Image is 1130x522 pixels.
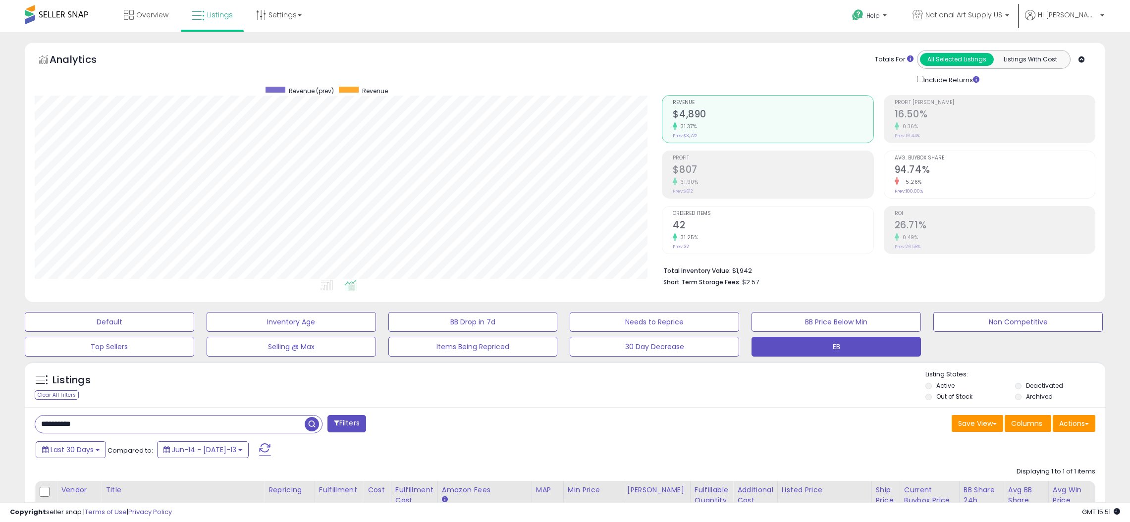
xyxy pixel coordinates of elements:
button: Jun-14 - [DATE]-13 [157,441,249,458]
small: 31.37% [677,123,697,130]
h5: Listings [53,373,91,387]
button: Listings With Cost [993,53,1067,66]
small: Prev: 100.00% [895,188,923,194]
button: Selling @ Max [207,337,376,357]
div: Avg BB Share [1008,485,1044,506]
small: 31.90% [677,178,698,186]
th: CSV column name: cust_attr_2_Vendor [57,481,102,520]
button: BB Drop in 7d [388,312,558,332]
span: ROI [895,211,1095,216]
div: Current Buybox Price [904,485,955,506]
span: Last 30 Days [51,445,94,455]
b: Total Inventory Value: [663,266,731,275]
div: Ship Price [876,485,896,506]
div: Displaying 1 to 1 of 1 items [1017,467,1095,476]
span: Profit [PERSON_NAME] [895,100,1095,105]
strong: Copyright [10,507,46,517]
span: 2025-08-13 15:51 GMT [1082,507,1120,517]
div: Fulfillment Cost [395,485,433,506]
h2: 94.74% [895,164,1095,177]
span: Overview [136,10,168,20]
small: Prev: 32 [673,244,689,250]
small: 0.36% [899,123,918,130]
span: Ordered Items [673,211,873,216]
span: Profit [673,156,873,161]
div: BB Share 24h. [964,485,1000,506]
span: Revenue [673,100,873,105]
button: Actions [1053,415,1095,432]
div: Listed Price [782,485,867,495]
div: [PERSON_NAME] [627,485,686,495]
span: Listings [207,10,233,20]
span: National Art Supply US [925,10,1002,20]
li: $1,942 [663,264,1088,276]
div: Cost [368,485,387,495]
button: Inventory Age [207,312,376,332]
span: Help [866,11,880,20]
h2: 16.50% [895,108,1095,122]
small: 31.25% [677,234,698,241]
h2: $4,890 [673,108,873,122]
button: Needs to Reprice [570,312,739,332]
button: 30 Day Decrease [570,337,739,357]
span: Compared to: [108,446,153,455]
span: Avg. Buybox Share [895,156,1095,161]
label: Archived [1026,392,1053,401]
a: Help [844,1,897,32]
h2: $807 [673,164,873,177]
small: 0.49% [899,234,918,241]
h5: Analytics [50,52,116,69]
button: Columns [1005,415,1051,432]
label: Active [936,381,955,390]
label: Out of Stock [936,392,972,401]
h2: 42 [673,219,873,233]
div: seller snap | | [10,508,172,517]
button: Last 30 Days [36,441,106,458]
div: Title [106,485,260,495]
div: Vendor [61,485,97,495]
h2: 26.71% [895,219,1095,233]
small: Prev: 16.44% [895,133,920,139]
a: Terms of Use [85,507,127,517]
div: Clear All Filters [35,390,79,400]
div: Amazon Fees [442,485,528,495]
span: Revenue (prev) [289,87,334,95]
p: Listing States: [925,370,1105,379]
div: Include Returns [910,74,991,85]
div: Fulfillable Quantity [695,485,729,506]
div: Repricing [269,485,311,495]
span: Jun-14 - [DATE]-13 [172,445,236,455]
div: Additional Cost [737,485,773,506]
small: Prev: $612 [673,188,693,194]
span: Hi [PERSON_NAME] [1038,10,1097,20]
button: Filters [327,415,366,432]
a: Privacy Policy [128,507,172,517]
small: -5.26% [899,178,922,186]
button: All Selected Listings [920,53,994,66]
label: Deactivated [1026,381,1063,390]
span: $2.57 [742,277,759,287]
div: Totals For [875,55,914,64]
div: Fulfillment [319,485,359,495]
b: Short Term Storage Fees: [663,278,741,286]
button: BB Price Below Min [752,312,921,332]
small: Prev: 26.58% [895,244,920,250]
button: Non Competitive [933,312,1103,332]
small: Prev: $3,722 [673,133,698,139]
span: Columns [1011,418,1042,428]
button: EB [752,337,921,357]
a: Hi [PERSON_NAME] [1025,10,1104,32]
button: Save View [952,415,1003,432]
div: Avg Win Price [1053,485,1089,506]
span: Revenue [362,87,388,95]
button: Default [25,312,194,332]
button: Items Being Repriced [388,337,558,357]
i: Get Help [852,9,864,21]
button: Top Sellers [25,337,194,357]
div: MAP [536,485,559,495]
div: Min Price [568,485,619,495]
